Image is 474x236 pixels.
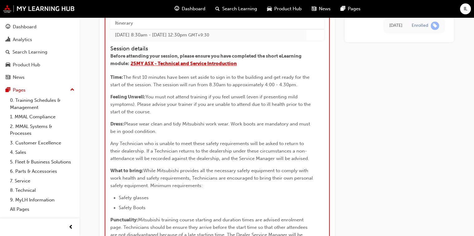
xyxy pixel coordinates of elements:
[6,87,10,93] span: pages-icon
[307,2,336,15] a: news-iconNews
[341,5,345,13] span: pages-icon
[2,21,77,33] a: Dashboard
[13,87,26,94] div: Pages
[7,138,77,148] a: 3. Customer Excellence
[110,74,123,80] span: Time:
[6,50,10,55] span: search-icon
[460,3,471,14] button: IL
[119,195,149,201] span: Safety glasses
[110,53,302,66] span: Before attending your session, please ensure you have completed the short eLearning module:
[131,61,237,66] a: 25MY ASX - Technical and Service Introduction
[188,32,209,38] span: Australian Central Standard Time GMT+9:30
[2,46,77,58] a: Search Learning
[13,23,36,31] div: Dashboard
[7,176,77,186] a: 7. Service
[336,2,366,15] a: pages-iconPages
[412,23,428,29] div: Enrolled
[7,122,77,138] a: 2. MMAL Systems & Processes
[274,5,302,12] span: Product Hub
[69,224,73,231] span: prev-icon
[175,5,179,13] span: guage-icon
[110,141,309,161] span: Any Technician who is unable to meet these safety requirements will be asked to return to their d...
[119,205,146,210] span: Safety Boots
[7,205,77,214] a: All Pages
[348,5,361,12] span: Pages
[7,195,77,205] a: 9. MyLH Information
[2,84,77,96] button: Pages
[13,61,40,68] div: Product Hub
[110,94,312,115] span: You must not attend training if you feel unwell (even if presenting mild symptoms). Please advise...
[110,168,314,188] span: While Mitsubishi provides all the necessary safety equipment to comply with work health and safet...
[6,62,10,68] span: car-icon
[319,5,331,12] span: News
[170,2,210,15] a: guage-iconDashboard
[2,34,77,45] a: Analytics
[110,217,138,223] span: Punctuality:
[7,148,77,157] a: 4. Sales
[464,5,467,12] span: IL
[7,157,77,167] a: 5. Fleet & Business Solutions
[210,2,262,15] a: search-iconSearch Learning
[13,36,32,43] div: Analytics
[267,5,272,13] span: car-icon
[110,94,146,100] span: Feeling Unwell:
[70,86,74,94] span: up-icon
[6,75,10,80] span: news-icon
[6,24,10,30] span: guage-icon
[6,37,10,43] span: chart-icon
[110,17,306,29] th: Itinerary
[2,59,77,71] a: Product Hub
[110,29,306,40] td: [DATE] 8:30am - [DATE] 12:30pm
[7,186,77,195] a: 8. Technical
[110,74,311,87] span: The first 10 minutes have been set aside to sign in to the building and get ready for the start o...
[431,21,439,30] span: learningRecordVerb_ENROLL-icon
[389,22,402,29] div: Mon Sep 01 2025 16:01:18 GMT+1000 (Australian Eastern Standard Time)
[110,168,143,173] span: What to bring:
[182,5,205,12] span: Dashboard
[222,5,257,12] span: Search Learning
[12,49,47,56] div: Search Learning
[2,20,77,84] button: DashboardAnalyticsSearch LearningProduct HubNews
[7,112,77,122] a: 1. MMAL Compliance
[110,121,311,134] span: Please wear clean and tidy Mitsubishi work wear. Work boots are mandatory and must be in good con...
[2,72,77,83] a: News
[7,167,77,176] a: 6. Parts & Accessories
[7,96,77,112] a: 0. Training Schedules & Management
[3,5,75,13] img: mmal
[13,74,25,81] div: News
[110,45,313,52] h4: Session details
[110,121,124,127] span: Dress:
[262,2,307,15] a: car-iconProduct Hub
[215,5,220,13] span: search-icon
[312,5,316,13] span: news-icon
